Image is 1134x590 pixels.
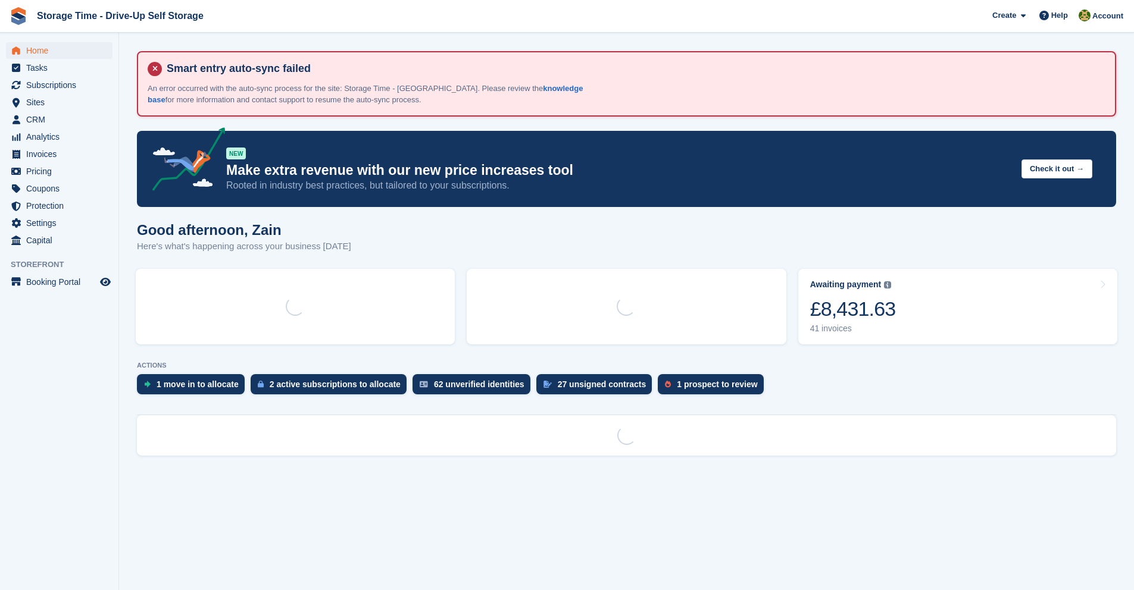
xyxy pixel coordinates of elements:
div: 1 move in to allocate [157,379,239,389]
p: Rooted in industry best practices, but tailored to your subscriptions. [226,179,1012,192]
a: 62 unverified identities [413,374,536,400]
a: Storage Time - Drive-Up Self Storage [32,6,208,26]
span: Help [1051,10,1068,21]
span: Pricing [26,163,98,180]
img: active_subscription_to_allocate_icon-d502201f5373d7db506a760aba3b589e785aa758c864c3986d89f69b8ff3... [258,380,264,388]
span: Tasks [26,59,98,76]
h1: Good afternoon, Zain [137,222,351,238]
a: menu [6,146,113,162]
div: 27 unsigned contracts [558,379,646,389]
span: Capital [26,232,98,249]
p: Make extra revenue with our new price increases tool [226,162,1012,179]
div: 41 invoices [810,324,896,334]
span: Account [1092,10,1123,22]
a: 2 active subscriptions to allocate [251,374,413,400]
a: menu [6,111,113,128]
a: 1 prospect to review [658,374,769,400]
div: 1 prospect to review [677,379,757,389]
button: Check it out → [1021,159,1092,179]
a: menu [6,42,113,59]
span: Invoices [26,146,98,162]
img: icon-info-grey-7440780725fd019a000dd9b08b2336e03edf1995a4989e88bcd33f0948082b44.svg [884,281,891,288]
img: price-adjustments-announcement-icon-8257ccfd72463d97f412b2fc003d46551f7dbcb40ab6d574587a9cd5c0d94... [142,127,226,195]
a: menu [6,274,113,290]
span: Create [992,10,1016,21]
span: Sites [26,94,98,111]
div: Awaiting payment [810,280,882,290]
a: Awaiting payment £8,431.63 41 invoices [798,269,1117,344]
span: Storefront [11,259,118,271]
span: Booking Portal [26,274,98,290]
img: verify_identity-adf6edd0f0f0b5bbfe63781bf79b02c33cf7c696d77639b501bdc392416b5a36.svg [420,381,428,388]
img: stora-icon-8386f47178a22dfd0bd8f6a31ec36ba5ce8667c1dd55bd0f319d3a0aa187defe.svg [10,7,27,25]
div: 2 active subscriptions to allocate [270,379,401,389]
a: menu [6,197,113,214]
img: prospect-51fa495bee0391a8d652442698ab0144808aea92771e9ea1ae160a38d050c398.svg [665,381,671,388]
a: menu [6,59,113,76]
a: menu [6,77,113,93]
div: £8,431.63 [810,297,896,321]
a: menu [6,180,113,197]
a: menu [6,215,113,231]
span: CRM [26,111,98,128]
a: menu [6,163,113,180]
a: menu [6,232,113,249]
div: 62 unverified identities [434,379,524,389]
p: Here's what's happening across your business [DATE] [137,240,351,253]
a: 27 unsigned contracts [536,374,658,400]
img: contract_signature_icon-13c848040528278c33f63329250d36e43548de30e8caae1d1a13099fd9432cc5.svg [543,381,552,388]
a: Preview store [98,275,113,289]
span: Settings [26,215,98,231]
a: 1 move in to allocate [137,374,251,400]
h4: Smart entry auto-sync failed [162,62,1105,76]
a: menu [6,128,113,145]
span: Home [26,42,98,59]
p: ACTIONS [137,362,1116,369]
span: Subscriptions [26,77,98,93]
a: menu [6,94,113,111]
img: move_ins_to_allocate_icon-fdf77a2bb77ea45bf5b3d319d69a93e2d87916cf1d5bf7949dd705db3b84f3ca.svg [144,381,151,388]
p: An error occurred with the auto-sync process for the site: Storage Time - [GEOGRAPHIC_DATA]. Plea... [148,83,594,106]
span: Protection [26,197,98,214]
span: Coupons [26,180,98,197]
div: NEW [226,147,246,159]
img: Zain Sarwar [1079,10,1091,21]
span: Analytics [26,128,98,145]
